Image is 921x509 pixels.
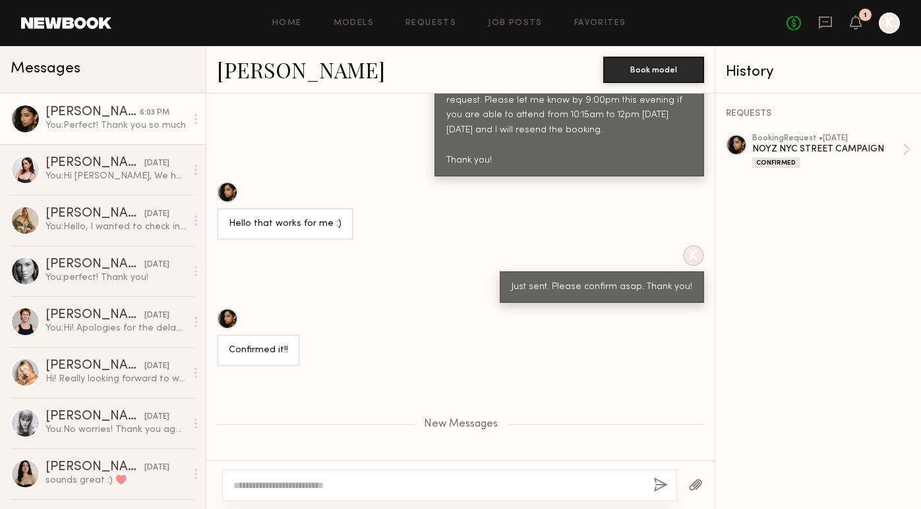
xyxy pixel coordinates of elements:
[45,221,186,233] div: You: Hello, I wanted to check in and see if you are confirming [PERSON_NAME] for our shoot [DATE]...
[45,119,186,132] div: You: Perfect! Thank you so much
[229,343,288,358] div: Confirmed it!!
[45,106,140,119] div: [PERSON_NAME]
[752,134,903,143] div: booking Request • [DATE]
[752,157,800,168] div: Confirmed
[45,309,144,322] div: [PERSON_NAME]
[752,134,910,168] a: bookingRequest •[DATE]NOYZ NYC STREET CAMPAIGNConfirmed
[574,19,626,28] a: Favorites
[45,461,144,474] div: [PERSON_NAME]
[144,309,169,322] div: [DATE]
[424,419,498,430] span: New Messages
[726,109,910,119] div: REQUESTS
[603,63,704,74] a: Book model
[272,19,302,28] a: Home
[45,271,186,284] div: You: perfect! Thank you!
[752,143,903,155] div: NOYZ NYC STREET CAMPAIGN
[140,107,169,119] div: 6:03 PM
[45,207,144,221] div: [PERSON_NAME]
[512,280,692,295] div: Just sent. Please confirm asap. Thank you!
[144,462,169,474] div: [DATE]
[45,423,186,436] div: You: No worries! Thank you again!
[45,170,186,182] div: You: Hi [PERSON_NAME], We had to change booking times for this project and will need you to confi...
[45,258,144,271] div: [PERSON_NAME]
[603,57,704,83] button: Book model
[229,217,342,232] div: Hello that works for me :)
[405,19,456,28] a: Requests
[45,322,186,335] div: You: Hi! Apologies for the delayed response. That is your call time and estimated wrap time.
[11,61,80,76] span: Messages
[45,360,144,373] div: [PERSON_NAME]
[144,259,169,271] div: [DATE]
[488,19,543,28] a: Job Posts
[45,373,186,385] div: Hi! Really looking forward to working together :) I wanted to confirm the wardrobe requirements s...
[45,474,186,487] div: sounds great :) ♥️
[144,411,169,423] div: [DATE]
[144,208,169,221] div: [DATE]
[45,157,144,170] div: [PERSON_NAME]
[879,13,900,34] a: K
[726,65,910,80] div: History
[217,55,385,84] a: [PERSON_NAME]
[144,157,169,170] div: [DATE]
[45,410,144,423] div: [PERSON_NAME]
[864,12,867,19] div: 1
[446,48,692,169] div: Hi [PERSON_NAME], We had to move the shoot times and it created a new request. Please let me know...
[334,19,374,28] a: Models
[144,360,169,373] div: [DATE]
